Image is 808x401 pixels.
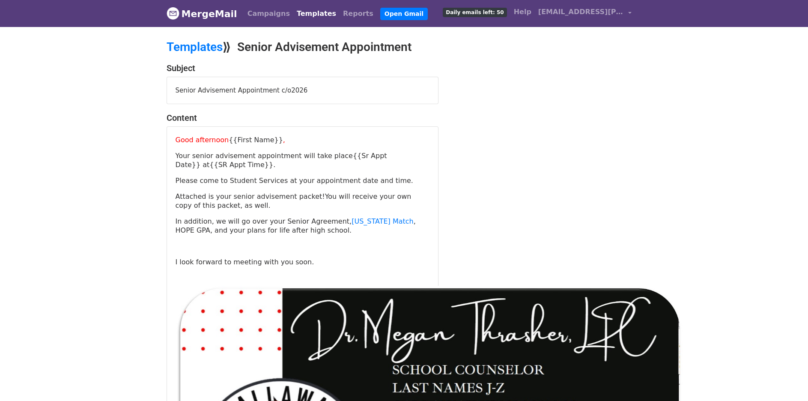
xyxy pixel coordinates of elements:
[380,8,428,20] a: Open Gmail
[176,136,229,144] span: Good afternoon
[510,3,535,21] a: Help
[538,7,624,17] span: [EMAIL_ADDRESS][PERSON_NAME][DOMAIN_NAME]
[176,152,353,160] span: Your senior advisement appointment will take place
[176,192,411,209] span: You will receive your own copy of this packet, as well.
[203,161,209,169] span: at
[293,5,340,22] a: Templates
[176,258,314,266] span: I look forward to meeting with you soon.
[176,177,413,185] span: Please come to Student Services at your appointment date and time.
[167,77,438,104] div: Senior Advisement Appointment c/o2026
[244,5,293,22] a: Campaigns
[340,5,377,22] a: Reports
[176,217,416,234] span: In addition, we will go over your Senior Agreement, , HOPE GPA, and your plans for life after hig...
[535,3,635,24] a: [EMAIL_ADDRESS][PERSON_NAME][DOMAIN_NAME]
[352,217,414,225] a: [US_STATE] Match
[176,151,429,169] p: {{Sr Appt Date}} {{SR Appt Time}}
[167,7,179,20] img: MergeMail logo
[273,161,275,169] span: .
[167,40,223,54] a: Templates
[167,5,237,23] a: MergeMail
[439,3,510,21] a: Daily emails left: 50
[176,135,429,144] p: {{First Name}}
[283,136,285,144] span: ,
[443,8,507,17] span: Daily emails left: 50
[176,192,411,209] span: Attached is your senior advisement packet!
[167,40,479,54] h2: ⟫ Senior Advisement Appointment
[167,63,438,73] h4: Subject
[167,113,438,123] h4: Content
